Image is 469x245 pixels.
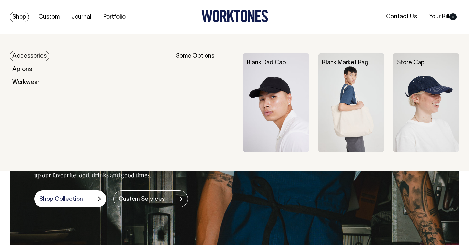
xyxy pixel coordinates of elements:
[69,12,94,22] a: Journal
[397,60,425,66] a: Store Cap
[113,190,188,207] a: Custom Services
[34,190,106,207] a: Shop Collection
[449,13,457,20] span: 0
[393,53,459,152] img: Store Cap
[10,12,29,22] a: Shop
[318,53,384,152] img: Blank Market Bag
[322,60,368,66] a: Blank Market Bag
[247,60,286,66] a: Blank Dad Cap
[10,64,35,75] a: Aprons
[176,53,234,152] div: Some Options
[10,77,42,88] a: Workwear
[10,51,49,61] a: Accessories
[383,11,419,22] a: Contact Us
[101,12,128,22] a: Portfolio
[243,53,309,152] img: Blank Dad Cap
[426,11,459,22] a: Your Bill0
[36,12,62,22] a: Custom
